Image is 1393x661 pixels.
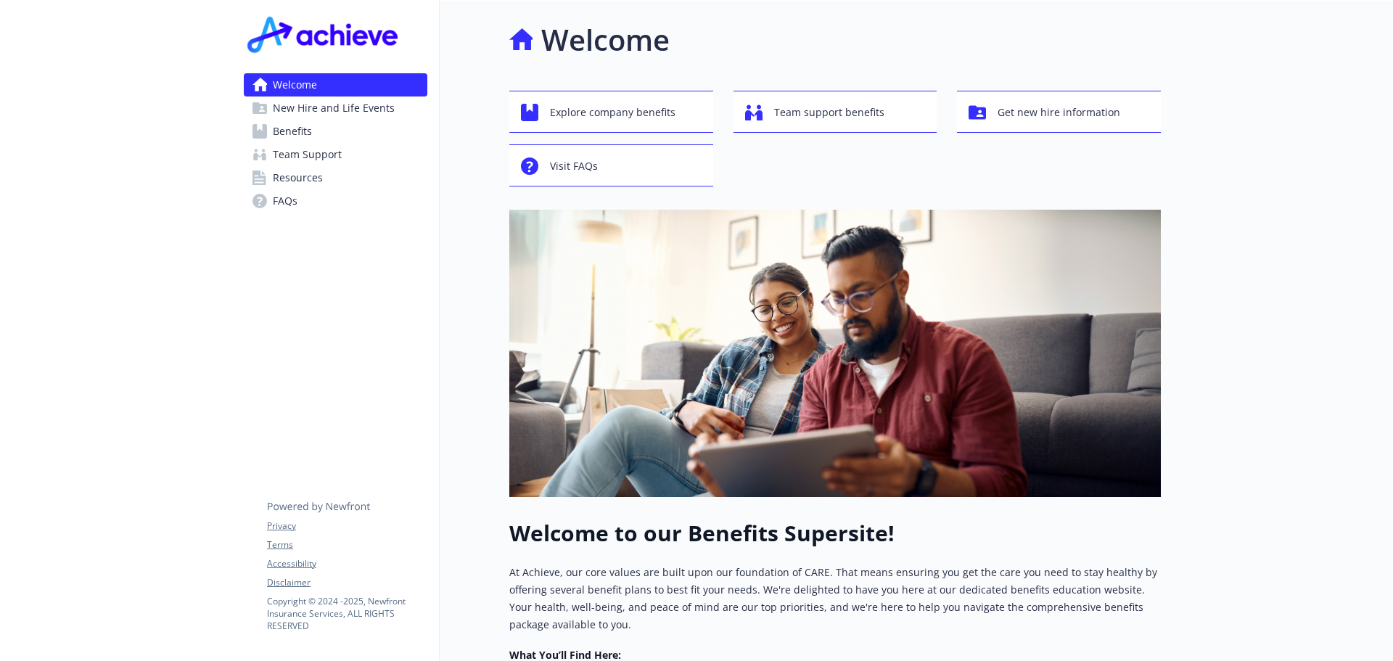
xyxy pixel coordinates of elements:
span: FAQs [273,189,297,213]
a: Privacy [267,520,427,533]
span: Resources [273,166,323,189]
span: Get new hire information [998,99,1120,126]
h1: Welcome to our Benefits Supersite! [509,520,1161,546]
button: Explore company benefits [509,91,713,133]
span: Visit FAQs [550,152,598,180]
a: FAQs [244,189,427,213]
a: Team Support [244,143,427,166]
a: Terms [267,538,427,551]
span: Explore company benefits [550,99,675,126]
a: Benefits [244,120,427,143]
img: overview page banner [509,210,1161,497]
button: Visit FAQs [509,144,713,186]
p: At Achieve, our core values are built upon our foundation of CARE. That means ensuring you get th... [509,564,1161,633]
span: Team support benefits [774,99,884,126]
p: Copyright © 2024 - 2025 , Newfront Insurance Services, ALL RIGHTS RESERVED [267,595,427,632]
a: Resources [244,166,427,189]
button: Get new hire information [957,91,1161,133]
a: Disclaimer [267,576,427,589]
a: Welcome [244,73,427,97]
span: Welcome [273,73,317,97]
span: Benefits [273,120,312,143]
span: Team Support [273,143,342,166]
a: Accessibility [267,557,427,570]
button: Team support benefits [734,91,937,133]
h1: Welcome [541,18,670,62]
a: New Hire and Life Events [244,97,427,120]
span: New Hire and Life Events [273,97,395,120]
